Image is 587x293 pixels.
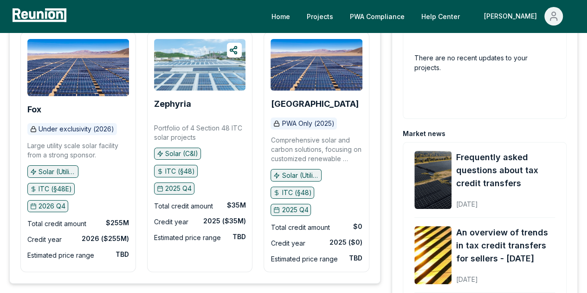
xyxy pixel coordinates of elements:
p: Solar (Utility) [39,167,76,176]
div: 2025 ($0) [329,238,362,247]
a: Zephyria [154,99,191,109]
button: 2026 Q4 [27,200,68,212]
p: ITC (§48) [282,188,311,197]
div: 2026 ($255M) [82,234,129,243]
p: ITC (§48) [165,167,195,176]
div: TBD [232,232,245,241]
a: Home [264,7,297,26]
div: Total credit amount [154,201,213,212]
a: Frequently asked questions about tax credit transfers [456,151,555,190]
nav: Main [264,7,578,26]
a: Projects [299,7,341,26]
div: $255M [106,218,129,228]
p: 2025 Q4 [282,205,308,215]
button: 2025 Q4 [154,182,194,195]
div: $35M [226,201,245,210]
a: PWA Compliance [342,7,412,26]
button: Solar (C&I) [154,148,201,160]
div: [DATE] [456,268,555,284]
img: Fox [27,39,129,96]
div: TBD [116,250,129,259]
p: Solar (C&I) [165,149,198,158]
button: 2025 Q4 [271,204,311,216]
p: Under exclusivity (2026) [39,124,114,134]
p: PWA Only (2025) [282,119,334,128]
a: Help Center [414,7,467,26]
div: Estimated price range [271,254,337,265]
p: ITC (§48E) [39,184,72,194]
img: An overview of trends in tax credit transfers for sellers - September 2025 [414,226,452,284]
div: 2025 ($35M) [203,216,245,226]
div: Total credit amount [271,222,329,233]
div: Market news [403,129,445,138]
div: [PERSON_NAME] [484,7,541,26]
div: Credit year [271,238,305,249]
img: Frequently asked questions about tax credit transfers [414,151,452,209]
button: [PERSON_NAME] [477,7,570,26]
p: 2025 Q4 [165,184,192,193]
div: $0 [353,222,362,231]
div: [DATE] [456,193,555,209]
div: Estimated price range [154,232,221,243]
p: Large utility scale solar facility from a strong sponsor. [27,141,129,160]
img: Moore County [271,39,362,91]
a: Fox [27,105,41,114]
div: Credit year [154,216,188,228]
p: Portfolio of 4 Section 48 ITC solar projects [154,124,246,142]
div: Estimated price range [27,250,94,261]
h2: There are no recent updates to your projects. [414,53,555,72]
a: An overview of trends in tax credit transfers for sellers - [DATE] [456,226,555,265]
img: Zephyria [154,39,246,91]
div: Credit year [27,234,62,245]
div: TBD [349,254,362,263]
button: Solar (Utility) [271,169,322,181]
button: Solar (Utility) [27,165,78,177]
p: 2026 Q4 [39,202,65,211]
p: Comprehensive solar and carbon solutions, focusing on customized renewable energy, carbon managem... [271,136,362,163]
p: Solar (Utility) [282,171,319,180]
b: Fox [27,104,41,114]
a: [GEOGRAPHIC_DATA] [271,99,358,109]
div: Total credit amount [27,218,86,229]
